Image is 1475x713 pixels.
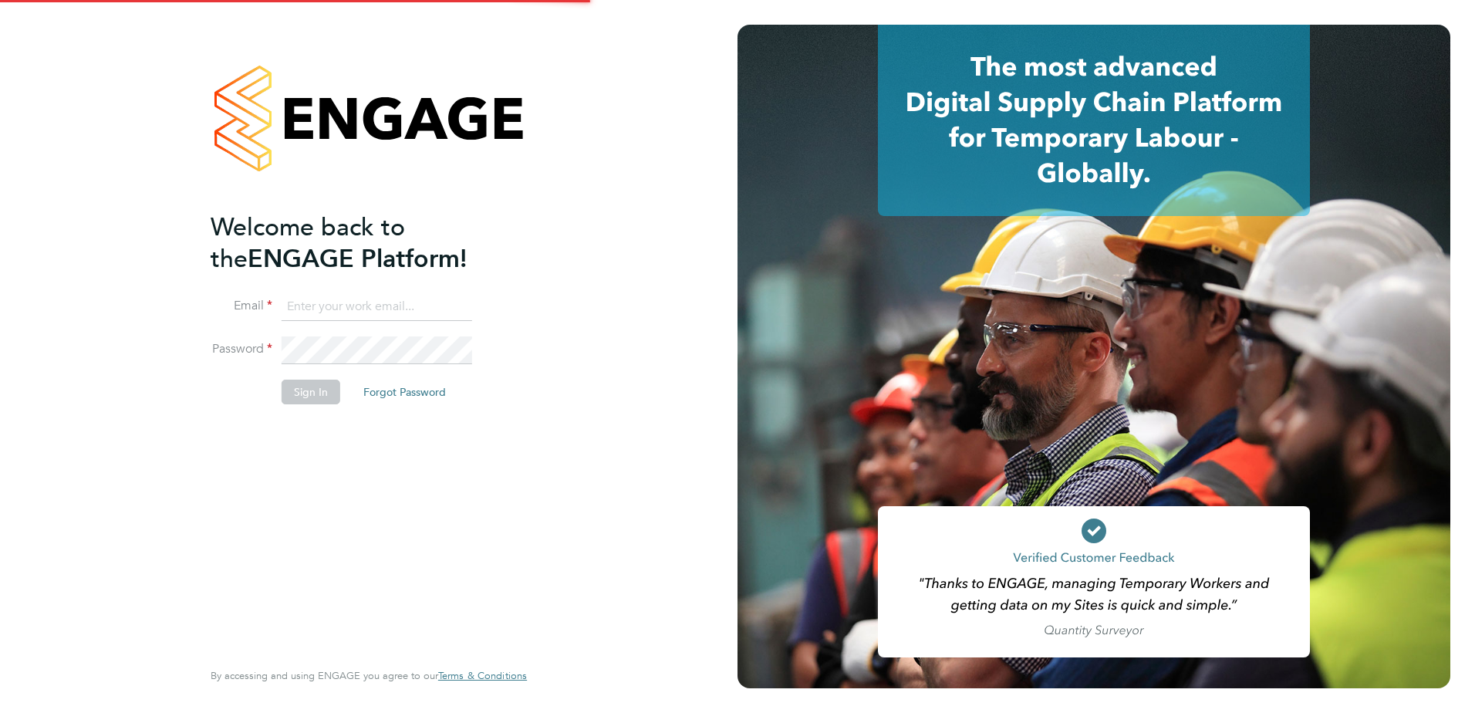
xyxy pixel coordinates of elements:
a: Terms & Conditions [438,670,527,682]
input: Enter your work email... [282,293,472,321]
button: Forgot Password [351,380,458,404]
label: Email [211,298,272,314]
label: Password [211,341,272,357]
span: Welcome back to the [211,212,405,274]
span: Terms & Conditions [438,669,527,682]
h2: ENGAGE Platform! [211,211,511,275]
span: By accessing and using ENGAGE you agree to our [211,669,527,682]
button: Sign In [282,380,340,404]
